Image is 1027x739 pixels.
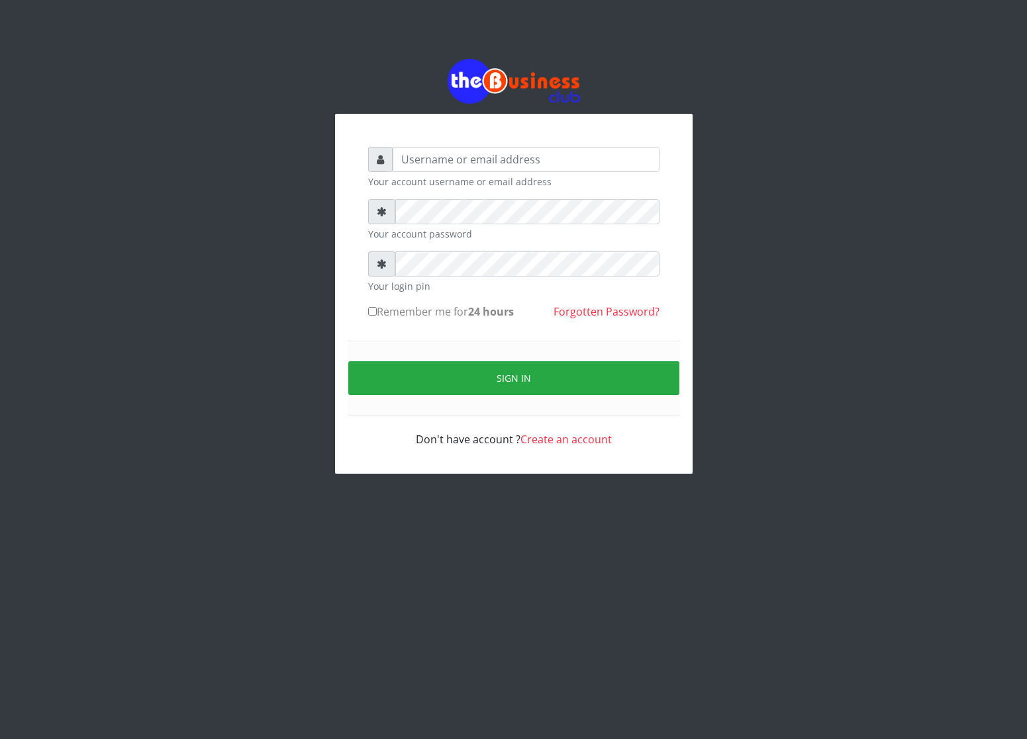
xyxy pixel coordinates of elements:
small: Your account username or email address [368,175,660,189]
button: Sign in [348,361,679,395]
div: Don't have account ? [368,415,660,447]
small: Your login pin [368,279,660,293]
small: Your account password [368,227,660,241]
input: Remember me for24 hours [368,307,377,316]
a: Forgotten Password? [554,304,660,319]
label: Remember me for [368,304,514,320]
input: Username or email address [393,147,660,172]
a: Create an account [520,432,612,447]
b: 24 hours [468,304,514,319]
